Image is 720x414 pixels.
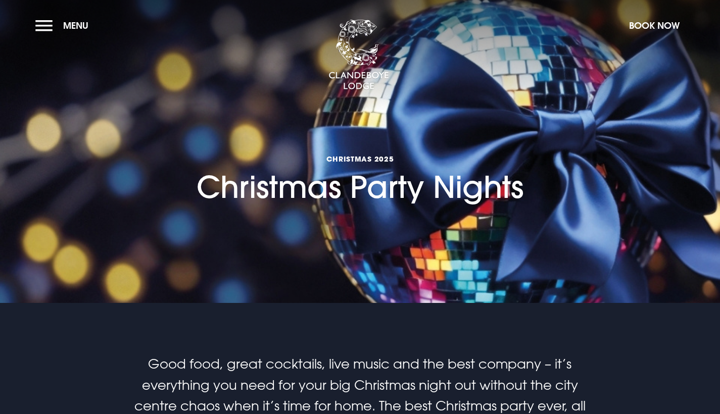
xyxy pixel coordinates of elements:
[328,20,389,90] img: Clandeboye Lodge
[624,15,685,36] button: Book Now
[197,154,523,164] span: Christmas 2025
[35,15,93,36] button: Menu
[63,20,88,31] span: Menu
[197,103,523,205] h1: Christmas Party Nights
